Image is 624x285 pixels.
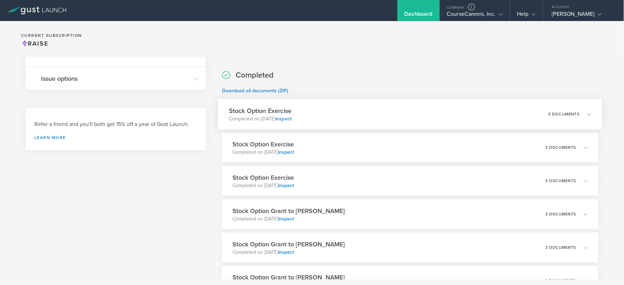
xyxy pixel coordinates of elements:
[552,11,612,21] div: [PERSON_NAME]
[275,116,291,122] a: inspect
[229,115,292,122] p: Completed on [DATE]
[589,251,624,285] iframe: Chat Widget
[232,149,294,156] p: Completed on [DATE]
[232,249,345,256] p: Completed on [DATE]
[546,146,577,150] p: 3 documents
[21,40,48,47] span: Raise
[34,120,197,128] h3: Refer a friend and you'll both get 15% off a year of Gust Launch.
[229,106,292,115] h3: Stock Option Exercise
[232,173,294,182] h3: Stock Option Exercise
[232,182,294,189] p: Completed on [DATE]
[278,249,294,255] a: inspect
[546,246,577,250] p: 3 documents
[546,212,577,216] p: 3 documents
[517,11,536,21] div: Help
[278,149,294,155] a: inspect
[278,183,294,188] a: inspect
[549,112,580,116] p: 3 documents
[41,74,189,83] h3: Issue options
[236,70,274,80] h2: Completed
[546,279,577,283] p: 3 documents
[278,216,294,222] a: inspect
[222,88,288,94] a: Download all documents (ZIP)
[405,11,433,21] div: Dashboard
[232,240,345,249] h3: Stock Option Grant to [PERSON_NAME]
[21,33,82,38] h2: Current Subscription
[232,206,345,216] h3: Stock Option Grant to [PERSON_NAME]
[232,273,345,282] h3: Stock Option Grant to [PERSON_NAME]
[232,216,345,223] p: Completed on [DATE]
[447,11,503,21] div: CourseCareers, Inc.
[34,135,197,140] a: Learn more
[546,179,577,183] p: 3 documents
[232,140,294,149] h3: Stock Option Exercise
